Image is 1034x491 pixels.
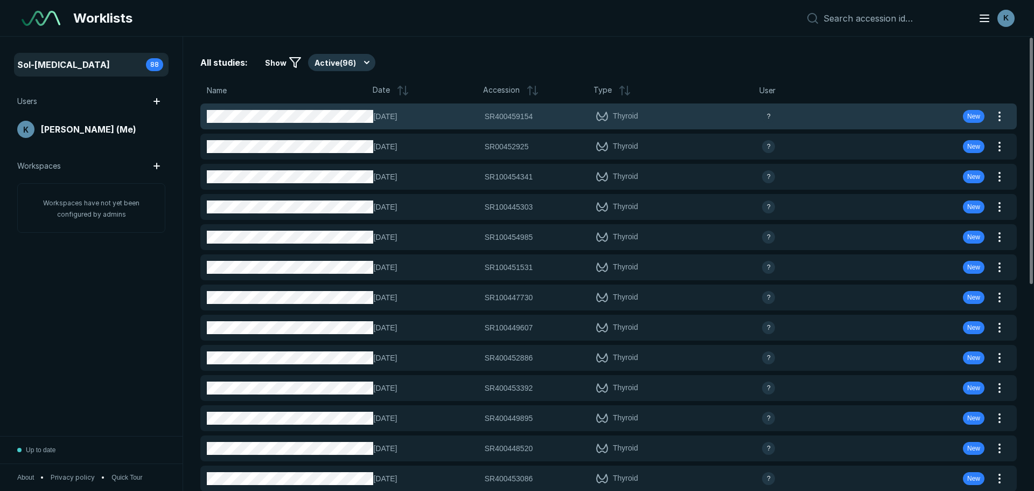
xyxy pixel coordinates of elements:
button: [DATE]SR100447730Thyroidavatar-nameNew [200,285,991,310]
span: Thyroid [613,412,638,425]
div: avatar-name [762,472,775,485]
span: Worklists [73,9,132,28]
span: New [967,293,980,302]
div: New [963,261,984,274]
span: SR400459154 [485,110,533,122]
a: Privacy policy [51,473,95,482]
span: [DATE] [373,442,478,454]
span: [DATE] [373,110,478,122]
span: ? [767,202,771,212]
button: Quick Tour [111,473,142,482]
span: [DATE] [373,141,478,153]
span: Thyroid [613,321,638,334]
span: Thyroid [613,140,638,153]
button: [DATE]SR400453392Thyroidavatar-nameNew [200,375,991,401]
button: [DATE]SR100454341Thyroidavatar-nameNew [200,164,991,190]
div: New [963,231,984,244]
div: avatar-name [762,321,775,334]
span: About [17,473,34,482]
span: User [759,85,775,96]
div: avatar-name [17,121,34,138]
div: avatar-name [762,200,775,213]
span: • [101,473,105,482]
span: [DATE] [373,171,478,183]
button: [DATE]SR400459154Thyroidavatar-nameNew [200,103,991,129]
span: Date [373,84,390,97]
span: SR100454985 [485,231,533,243]
div: avatar-name [762,442,775,455]
span: New [967,323,980,333]
span: Workspaces have not yet been configured by admins [43,199,139,218]
span: Thyroid [613,200,638,213]
div: New [963,382,984,395]
span: Thyroid [613,231,638,244]
span: SR100449607 [485,322,533,334]
button: [DATE]SR100451531Thyroidavatar-nameNew [200,254,991,280]
span: ? [767,444,771,453]
span: Thyroid [613,472,638,485]
span: SR400449895 [485,412,533,424]
span: ? [767,232,771,242]
span: [DATE] [373,322,478,334]
span: New [967,353,980,363]
button: [DATE]SR400448520Thyroidavatar-nameNew [200,435,991,461]
span: New [967,444,980,453]
span: Up to date [26,445,55,455]
span: New [967,172,980,182]
span: ? [767,353,771,363]
div: avatar-name [762,351,775,364]
span: Thyroid [613,261,638,274]
span: SR00452925 [485,141,529,153]
span: All studies: [200,56,248,69]
div: avatar-name [762,140,775,153]
span: Type [593,84,612,97]
button: avatar-name [972,8,1017,29]
span: SR400452886 [485,352,533,364]
span: ? [767,383,771,393]
span: Sol-[MEDICAL_DATA] [17,58,110,71]
span: Thyroid [613,442,638,455]
span: • [40,473,44,482]
span: New [967,262,980,272]
a: See-Mode Logo [17,6,65,30]
div: avatar-name [762,291,775,304]
span: Thyroid [613,170,638,183]
span: ? [767,172,771,182]
span: ? [767,293,771,302]
span: ? [767,323,771,333]
span: Show [265,57,287,68]
button: [DATE]SR100454985Thyroidavatar-nameNew [200,224,991,250]
a: Sol-[MEDICAL_DATA]88 [15,54,167,75]
span: SR100445303 [485,201,533,213]
span: Thyroid [613,382,638,395]
span: ? [767,413,771,423]
button: [DATE]SR400449895Thyroidavatar-nameNew [200,405,991,431]
span: ? [767,262,771,272]
span: New [967,413,980,423]
div: avatar-name [762,412,775,425]
div: avatar-name [762,231,775,244]
span: [DATE] [373,382,478,394]
span: ? [767,142,771,151]
div: avatar-name [762,170,775,183]
span: Users [17,95,37,107]
span: Thyroid [613,110,638,123]
span: [PERSON_NAME] (Me) [41,123,136,136]
span: SR400453392 [485,382,533,394]
div: New [963,110,984,123]
span: New [967,474,980,483]
div: New [963,412,984,425]
div: avatar-name [997,10,1015,27]
div: New [963,321,984,334]
span: New [967,142,980,151]
span: [DATE] [373,352,478,364]
div: New [963,200,984,213]
div: avatar-name [762,382,775,395]
div: 88 [146,58,163,71]
span: New [967,202,980,212]
span: 88 [150,60,159,70]
span: SR400453086 [485,473,533,485]
div: New [963,472,984,485]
